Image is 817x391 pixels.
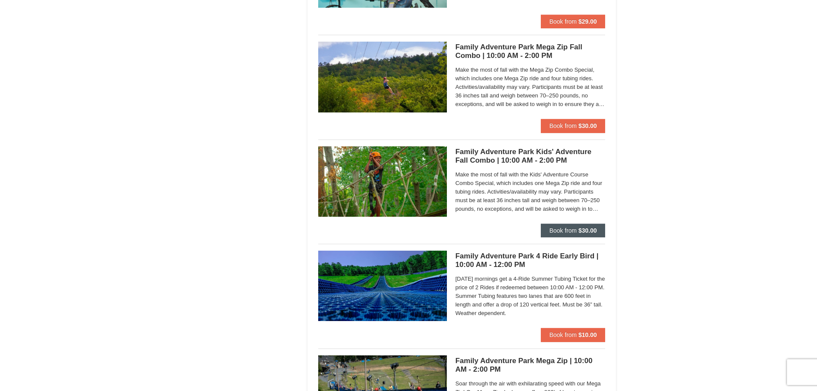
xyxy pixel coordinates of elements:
span: Book from [549,227,577,234]
strong: $30.00 [579,122,597,129]
button: Book from $30.00 [541,119,606,133]
img: 6619925-37-774baaa7.jpg [318,146,447,217]
button: Book from $10.00 [541,328,606,342]
h5: Family Adventure Park 4 Ride Early Bird | 10:00 AM - 12:00 PM [455,252,606,269]
button: Book from $30.00 [541,224,606,237]
h5: Family Adventure Park Kids' Adventure Fall Combo | 10:00 AM - 2:00 PM [455,148,606,165]
img: 6619925-18-3c99bf8f.jpg [318,251,447,321]
strong: $30.00 [579,227,597,234]
span: Book from [549,331,577,338]
strong: $29.00 [579,18,597,25]
span: Make the most of fall with the Mega Zip Combo Special, which includes one Mega Zip ride and four ... [455,66,606,109]
button: Book from $29.00 [541,15,606,28]
h5: Family Adventure Park Mega Zip Fall Combo | 10:00 AM - 2:00 PM [455,43,606,60]
strong: $10.00 [579,331,597,338]
img: 6619925-38-a1eef9ea.jpg [318,42,447,112]
span: [DATE] mornings get a 4-Ride Summer Tubing Ticket for the price of 2 Rides if redeemed between 10... [455,275,606,318]
h5: Family Adventure Park Mega Zip | 10:00 AM - 2:00 PM [455,357,606,374]
span: Make the most of fall with the Kids' Adventure Course Combo Special, which includes one Mega Zip ... [455,170,606,213]
span: Book from [549,122,577,129]
span: Book from [549,18,577,25]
